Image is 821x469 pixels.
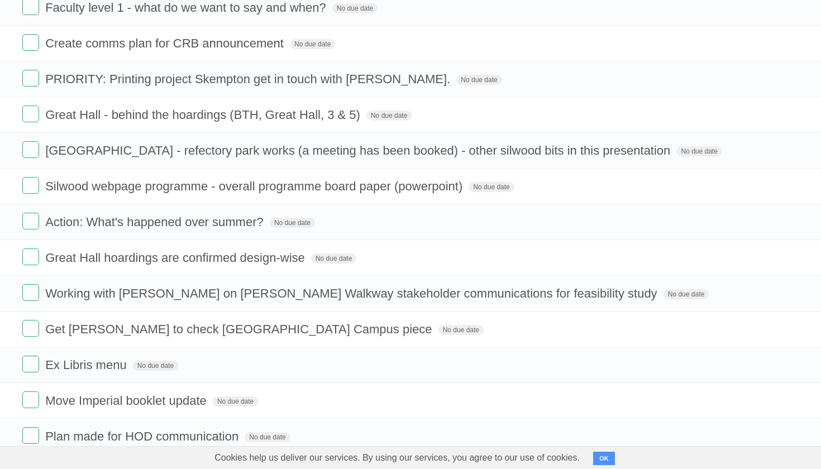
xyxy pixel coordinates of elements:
span: No due date [270,218,315,228]
label: Done [22,248,39,265]
span: No due date [664,289,709,299]
label: Done [22,391,39,408]
span: [GEOGRAPHIC_DATA] - refectory park works (a meeting has been booked) - other silwood bits in this... [45,143,673,157]
span: No due date [469,182,514,192]
label: Done [22,70,39,87]
label: Done [22,34,39,51]
span: Move Imperial booklet update [45,394,209,408]
label: Done [22,320,39,337]
label: Done [22,213,39,229]
span: No due date [438,325,484,335]
span: Great Hall - behind the hoardings (BTH, Great Hall, 3 & 5) [45,108,363,122]
span: Ex Libris menu [45,358,130,372]
span: Get [PERSON_NAME] to check [GEOGRAPHIC_DATA] Campus piece [45,322,435,336]
span: Silwood webpage programme - overall programme board paper (powerpoint) [45,179,465,193]
label: Done [22,284,39,301]
span: Working with [PERSON_NAME] on [PERSON_NAME] Walkway stakeholder communications for feasibility study [45,286,660,300]
span: PRIORITY: Printing project Skempton get in touch with [PERSON_NAME]. [45,72,453,86]
label: Done [22,141,39,158]
span: No due date [676,146,722,156]
span: No due date [311,253,356,264]
span: No due date [456,75,502,85]
label: Done [22,427,39,444]
span: No due date [213,396,258,406]
span: No due date [245,432,290,442]
span: No due date [366,111,412,121]
span: Plan made for HOD communication [45,429,241,443]
label: Done [22,177,39,194]
span: Cookies help us deliver our services. By using our services, you agree to our use of cookies. [203,447,591,469]
span: Faculty level 1 - what do we want to say and when? [45,1,329,15]
span: Action: What's happened over summer? [45,215,266,229]
span: Great Hall hoardings are confirmed design-wise [45,251,308,265]
span: No due date [133,361,178,371]
span: Create comms plan for CRB announcement [45,36,287,50]
span: No due date [290,39,335,49]
button: OK [593,452,615,465]
span: No due date [332,3,378,13]
label: Done [22,106,39,122]
label: Done [22,356,39,372]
